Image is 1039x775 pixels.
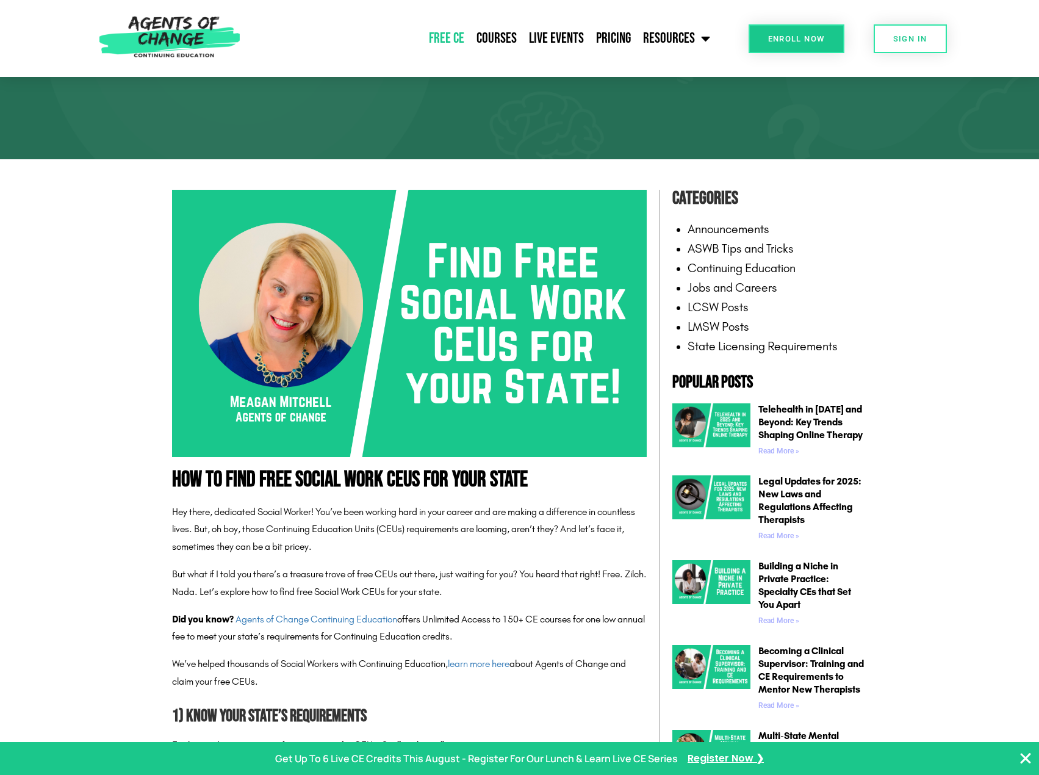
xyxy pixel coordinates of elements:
a: Telehealth in 2025 and Beyond Key Trends Shaping Online Therapy [672,403,750,460]
a: Legal Updates for 2025 New Laws and Regulations Affecting Therapists [672,475,750,545]
a: Read more about Building a Niche in Private Practice: Specialty CEs that Set You Apart [758,616,799,625]
h2: 1) Know Your State’s Requirements [172,703,647,730]
a: LCSW Posts [688,300,749,314]
a: Read more about Becoming a Clinical Supervisor: Training and CE Requirements to Mentor New Therap... [758,701,799,710]
img: Telehealth in 2025 and Beyond Key Trends Shaping Online Therapy [672,403,750,447]
a: State Licensing Requirements [688,339,838,353]
img: Legal Updates for 2025 New Laws and Regulations Affecting Therapists [672,475,750,519]
p: But what if I told you there’s a treasure trove of free CEUs out there, just waiting for you? You... [172,566,647,601]
a: Legal Updates for 2025: New Laws and Regulations Affecting Therapists [758,475,861,525]
img: Building a Niche in Private Practice Specialty CEs that Set You Apart [672,560,750,604]
a: Building a Niche in Private Practice: Specialty CEs that Set You Apart [758,560,851,610]
a: Pricing [590,23,637,54]
p: Get Up To 6 Live CE Credits This August - Register For Our Lunch & Learn Live CE Series [275,750,678,768]
a: Courses [470,23,523,54]
img: Becoming a Clinical Supervisor Training and CE Requirements (1) [672,645,750,689]
a: Read more about Telehealth in 2025 and Beyond: Key Trends Shaping Online Therapy [758,447,799,455]
a: Agents of Change Continuing Education [235,613,397,625]
a: Register Now ❯ [688,750,764,768]
p: We’ve helped thousands of Social Workers with Continuing Education, about Agents of Change and cl... [172,655,647,691]
a: Resources [637,23,716,54]
a: learn more here [448,658,509,669]
p: Each state has its own set of requirements for CEUs. So, first things first: [172,737,647,754]
span: SIGN IN [893,35,927,43]
p: offers Unlimited Access to 150+ CE courses for one low annual fee to meet your state’s requiremen... [172,611,647,646]
a: Continuing Education [688,261,796,275]
a: Becoming a Clinical Supervisor: Training and CE Requirements to Mentor New Therapists [758,645,864,694]
a: Jobs and Careers [688,280,777,295]
a: Building a Niche in Private Practice Specialty CEs that Set You Apart [672,560,750,630]
h1: How to Find Free Social Work CEUs for Your State [172,469,647,491]
a: LMSW Posts [688,319,749,334]
a: Telehealth in [DATE] and Beyond: Key Trends Shaping Online Therapy [758,403,863,441]
a: Live Events [523,23,590,54]
button: Close Banner [1018,751,1033,766]
span: Enroll Now [768,35,825,43]
strong: Did you know? [172,613,234,625]
h2: Popular Posts [672,374,868,391]
nav: Menu [246,23,716,54]
p: Hey there, dedicated Social Worker! You’ve been working hard in your career and are making a diff... [172,503,647,556]
h4: Categories [672,184,868,213]
a: SIGN IN [874,24,947,53]
a: Becoming a Clinical Supervisor Training and CE Requirements (1) [672,645,750,715]
img: Multi-State Mental Health Continuing Education [672,730,750,774]
a: Read more about Legal Updates for 2025: New Laws and Regulations Affecting Therapists [758,532,799,540]
a: Enroll Now [749,24,844,53]
a: Announcements [688,222,769,236]
a: Free CE [423,23,470,54]
a: ASWB Tips and Tricks [688,241,794,256]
